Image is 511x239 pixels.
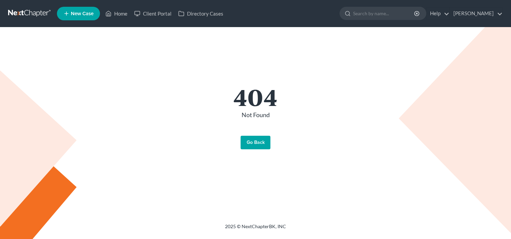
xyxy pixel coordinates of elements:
a: Go Back [241,136,270,149]
span: New Case [71,11,94,16]
a: Client Portal [131,7,175,20]
div: 2025 © NextChapterBK, INC [62,223,449,235]
h1: 404 [69,85,442,108]
a: Home [102,7,131,20]
p: Not Found [69,111,442,119]
input: Search by name... [353,7,415,20]
a: [PERSON_NAME] [450,7,503,20]
a: Help [427,7,449,20]
a: Directory Cases [175,7,227,20]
